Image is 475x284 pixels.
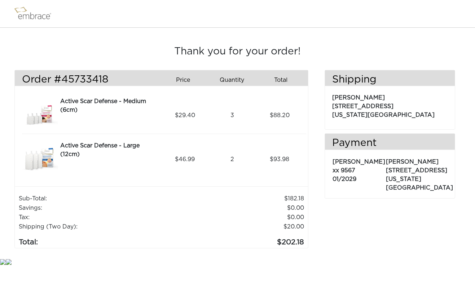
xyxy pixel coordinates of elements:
[386,154,453,192] p: [PERSON_NAME] [STREET_ADDRESS] [US_STATE][GEOGRAPHIC_DATA]
[175,155,195,164] span: 46.99
[176,222,304,231] td: $20.00
[230,155,234,164] span: 2
[176,194,304,203] td: 182.18
[270,155,289,164] span: 93.98
[6,259,12,265] img: star.gif
[18,213,176,222] td: Tax:
[18,203,176,213] td: Savings :
[60,97,159,114] div: Active Scar Defense - Medium (6cm)
[161,74,210,86] div: Price
[325,74,455,86] h3: Shipping
[333,168,355,173] span: xx 9567
[22,74,156,86] h3: Order #45733418
[220,76,244,84] span: Quantity
[332,90,448,119] p: [PERSON_NAME] [STREET_ADDRESS] [US_STATE][GEOGRAPHIC_DATA]
[259,74,308,86] div: Total
[13,5,60,23] img: logo.png
[60,141,159,159] div: Active Scar Defense - Large (12cm)
[175,111,195,120] span: 29.40
[18,194,176,203] td: Sub-Total:
[22,97,58,134] img: 3dae449a-8dcd-11e7-960f-02e45ca4b85b.jpeg
[14,46,461,58] h3: Thank you for your order!
[325,137,455,150] h3: Payment
[333,159,385,165] span: [PERSON_NAME]
[18,231,176,248] td: Total:
[176,203,304,213] td: 0.00
[333,176,356,182] span: 01/2029
[176,231,304,248] td: 202.18
[22,141,58,177] img: d2f91f46-8dcf-11e7-b919-02e45ca4b85b.jpeg
[230,111,234,120] span: 3
[176,213,304,222] td: 0.00
[18,222,176,231] td: Shipping (Two Day):
[270,111,290,120] span: 88.20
